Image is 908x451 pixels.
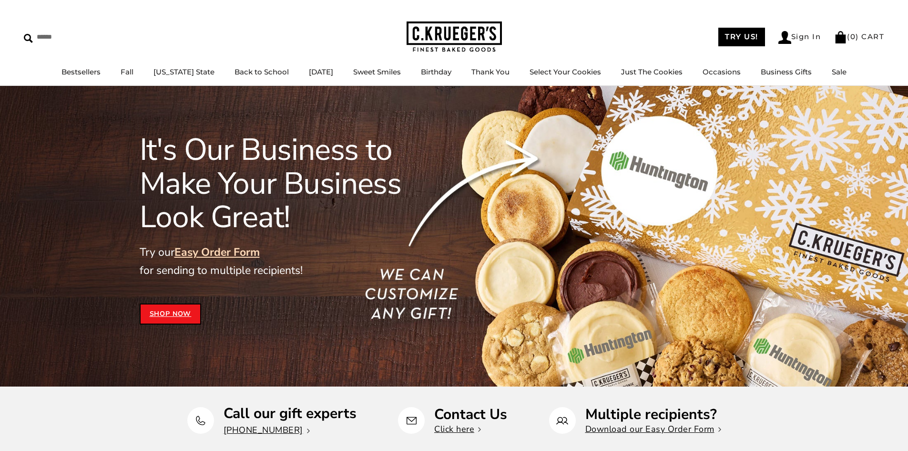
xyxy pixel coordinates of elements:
[434,407,507,422] p: Contact Us
[850,32,856,41] span: 0
[585,423,721,435] a: Download our Easy Order Form
[471,67,510,76] a: Thank You
[140,243,443,280] p: Try our for sending to multiple recipients!
[530,67,601,76] a: Select Your Cookies
[832,67,847,76] a: Sale
[174,245,260,260] a: Easy Order Form
[761,67,812,76] a: Business Gifts
[407,21,502,52] img: C.KRUEGER'S
[24,34,33,43] img: Search
[718,28,765,46] a: TRY US!
[224,424,310,436] a: [PHONE_NUMBER]
[421,67,451,76] a: Birthday
[353,67,401,76] a: Sweet Smiles
[778,31,821,44] a: Sign In
[140,133,443,234] h1: It's Our Business to Make Your Business Look Great!
[224,406,357,421] p: Call our gift experts
[834,31,847,43] img: Bag
[434,423,481,435] a: Click here
[140,304,202,325] a: Shop Now
[585,407,721,422] p: Multiple recipients?
[778,31,791,44] img: Account
[703,67,741,76] a: Occasions
[61,67,101,76] a: Bestsellers
[194,415,206,427] img: Call our gift experts
[406,415,418,427] img: Contact Us
[621,67,683,76] a: Just The Cookies
[24,30,137,44] input: Search
[834,32,884,41] a: (0) CART
[121,67,133,76] a: Fall
[153,67,214,76] a: [US_STATE] State
[556,415,568,427] img: Multiple recipients?
[235,67,289,76] a: Back to School
[309,67,333,76] a: [DATE]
